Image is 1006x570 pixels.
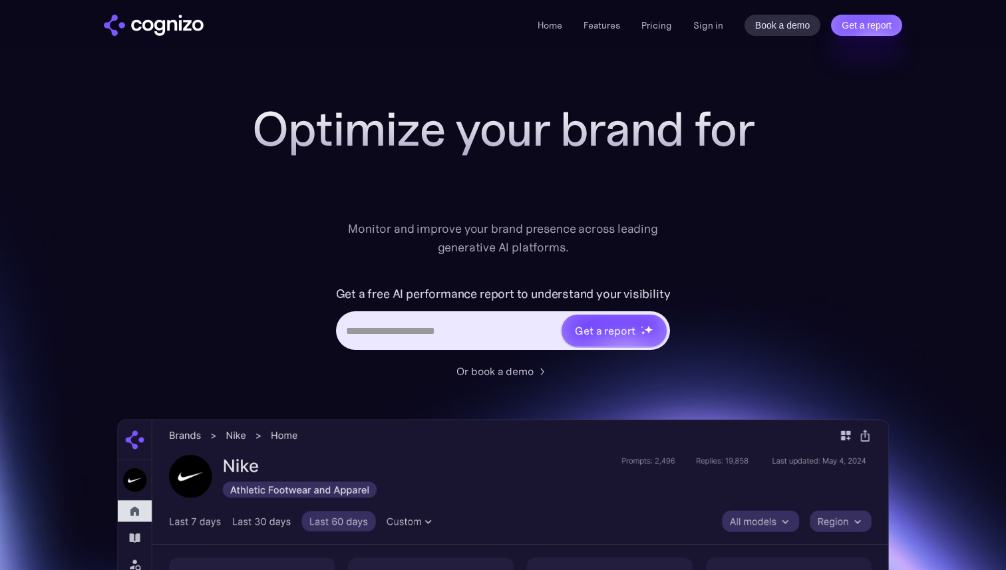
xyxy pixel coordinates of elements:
[104,15,204,36] img: cognizo logo
[560,313,668,348] a: Get a reportstarstarstar
[831,15,902,36] a: Get a report
[456,363,534,379] div: Or book a demo
[336,283,671,356] form: Hero URL Input Form
[641,331,645,335] img: star
[336,283,671,305] label: Get a free AI performance report to understand your visibility
[538,19,562,31] a: Home
[644,325,653,334] img: star
[575,323,635,339] div: Get a report
[456,363,550,379] a: Or book a demo
[584,19,620,31] a: Features
[745,15,821,36] a: Book a demo
[641,326,643,328] img: star
[641,19,672,31] a: Pricing
[237,102,769,156] h1: Optimize your brand for
[693,17,723,33] a: Sign in
[104,15,204,36] a: home
[339,219,667,257] div: Monitor and improve your brand presence across leading generative AI platforms.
